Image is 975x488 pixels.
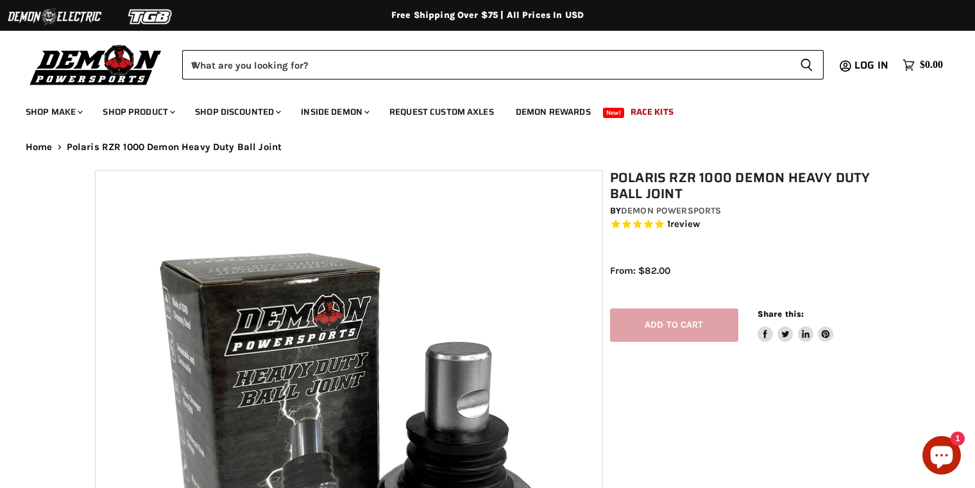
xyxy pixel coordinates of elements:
h1: Polaris RZR 1000 Demon Heavy Duty Ball Joint [610,170,887,202]
a: Shop Product [93,99,183,125]
inbox-online-store-chat: Shopify online store chat [919,436,965,478]
a: Shop Make [16,99,90,125]
a: Race Kits [621,99,683,125]
img: TGB Logo 2 [103,4,199,29]
a: Demon Powersports [621,205,721,216]
span: 1 reviews [667,219,700,230]
aside: Share this: [758,308,834,342]
img: Demon Electric Logo 2 [6,4,103,29]
span: Log in [854,57,888,73]
span: From: $82.00 [610,265,670,276]
span: Rated 5.0 out of 5 stars 1 reviews [610,218,887,231]
span: New! [603,108,625,118]
form: Product [182,50,824,80]
span: $0.00 [920,59,943,71]
a: Home [26,142,53,153]
span: Share this: [758,309,804,319]
a: Request Custom Axles [380,99,504,125]
span: review [670,219,700,230]
a: Inside Demon [291,99,377,125]
div: by [610,204,887,218]
ul: Main menu [16,94,940,125]
img: Demon Powersports [26,42,166,87]
button: Search [790,50,824,80]
a: $0.00 [896,56,949,74]
span: Polaris RZR 1000 Demon Heavy Duty Ball Joint [67,142,282,153]
a: Shop Discounted [185,99,289,125]
input: When autocomplete results are available use up and down arrows to review and enter to select [182,50,790,80]
a: Log in [849,60,896,71]
a: Demon Rewards [506,99,600,125]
